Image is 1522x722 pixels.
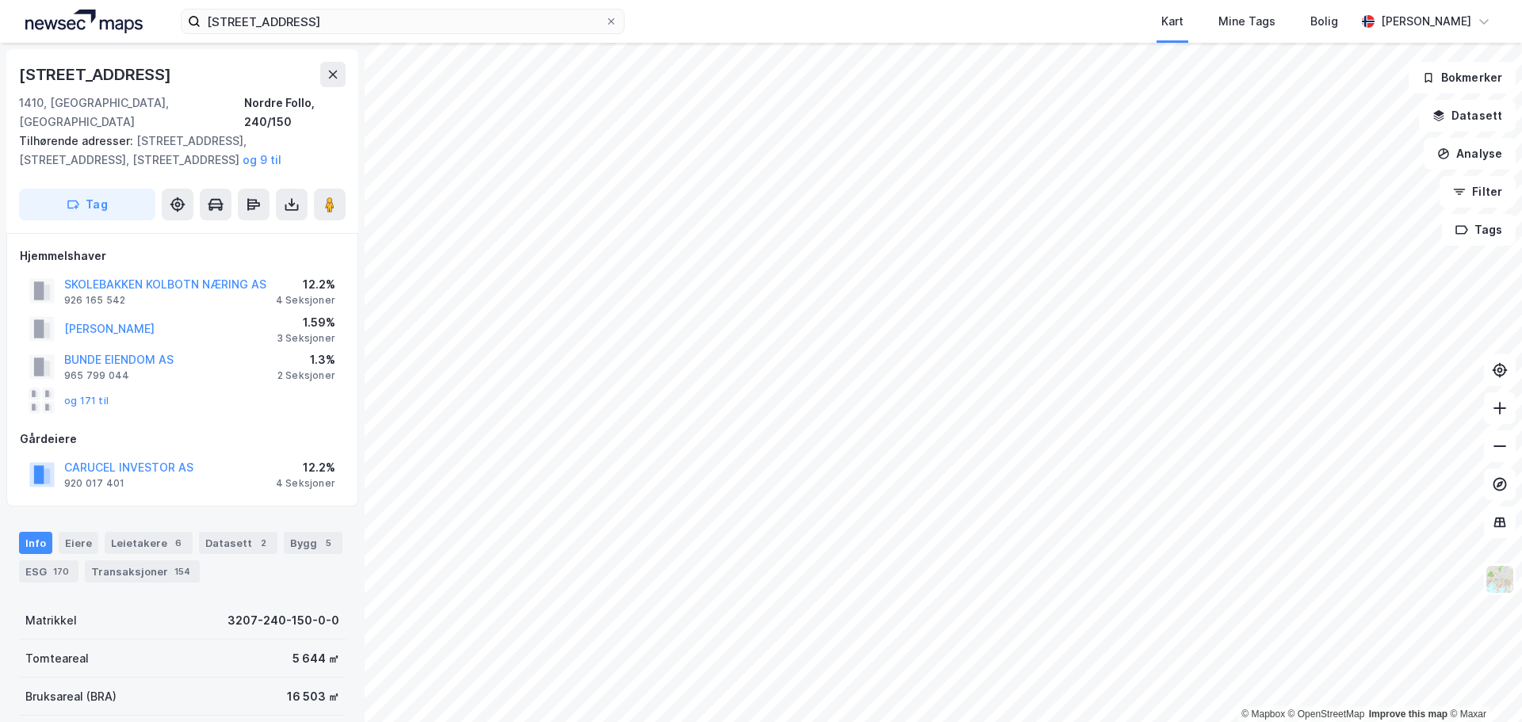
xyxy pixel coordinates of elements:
[25,649,89,668] div: Tomteareal
[19,94,244,132] div: 1410, [GEOGRAPHIC_DATA], [GEOGRAPHIC_DATA]
[1310,12,1338,31] div: Bolig
[1241,709,1285,720] a: Mapbox
[228,611,339,630] div: 3207-240-150-0-0
[1443,646,1522,722] iframe: Chat Widget
[277,350,335,369] div: 1.3%
[277,313,335,332] div: 1.59%
[20,430,345,449] div: Gårdeiere
[1442,214,1516,246] button: Tags
[19,132,333,170] div: [STREET_ADDRESS], [STREET_ADDRESS], [STREET_ADDRESS]
[276,477,335,490] div: 4 Seksjoner
[1440,176,1516,208] button: Filter
[25,687,117,706] div: Bruksareal (BRA)
[1424,138,1516,170] button: Analyse
[320,535,336,551] div: 5
[276,294,335,307] div: 4 Seksjoner
[1218,12,1275,31] div: Mine Tags
[293,649,339,668] div: 5 644 ㎡
[85,560,200,583] div: Transaksjoner
[19,62,174,87] div: [STREET_ADDRESS]
[171,563,193,579] div: 154
[64,477,124,490] div: 920 017 401
[19,532,52,554] div: Info
[64,369,129,382] div: 965 799 044
[284,532,342,554] div: Bygg
[25,611,77,630] div: Matrikkel
[1419,100,1516,132] button: Datasett
[19,560,78,583] div: ESG
[25,10,143,33] img: logo.a4113a55bc3d86da70a041830d287a7e.svg
[277,369,335,382] div: 2 Seksjoner
[1409,62,1516,94] button: Bokmerker
[105,532,193,554] div: Leietakere
[277,332,335,345] div: 3 Seksjoner
[64,294,125,307] div: 926 165 542
[1485,564,1515,594] img: Z
[1288,709,1365,720] a: OpenStreetMap
[1161,12,1184,31] div: Kart
[1369,709,1447,720] a: Improve this map
[276,275,335,294] div: 12.2%
[50,563,72,579] div: 170
[170,535,186,551] div: 6
[19,189,155,220] button: Tag
[244,94,346,132] div: Nordre Follo, 240/150
[287,687,339,706] div: 16 503 ㎡
[199,532,277,554] div: Datasett
[201,10,605,33] input: Søk på adresse, matrikkel, gårdeiere, leietakere eller personer
[276,458,335,477] div: 12.2%
[20,246,345,265] div: Hjemmelshaver
[1381,12,1471,31] div: [PERSON_NAME]
[1443,646,1522,722] div: Kontrollprogram for chat
[255,535,271,551] div: 2
[59,532,98,554] div: Eiere
[19,134,136,147] span: Tilhørende adresser:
